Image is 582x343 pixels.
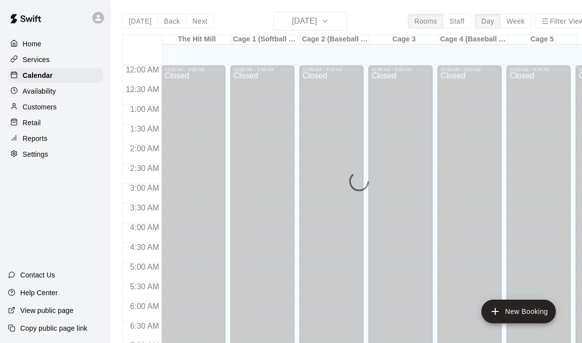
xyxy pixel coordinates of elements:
span: 2:00 AM [128,144,162,153]
div: The Hit Mill [162,35,231,44]
span: 1:00 AM [128,105,162,113]
span: 6:30 AM [128,322,162,330]
p: Services [23,55,50,65]
p: Retail [23,118,41,128]
div: Cage 3 [369,35,438,44]
span: 3:30 AM [128,204,162,212]
span: 12:30 AM [123,85,162,94]
span: 5:30 AM [128,282,162,291]
span: 5:00 AM [128,263,162,271]
a: Calendar [8,68,103,83]
p: Settings [23,149,48,159]
span: 3:00 AM [128,184,162,192]
span: 2:30 AM [128,164,162,172]
span: 6:00 AM [128,302,162,310]
p: Help Center [20,288,58,298]
span: 12:00 AM [123,66,162,74]
button: add [481,300,556,323]
a: Availability [8,84,103,99]
p: Customers [23,102,57,112]
span: 4:30 AM [128,243,162,251]
a: Customers [8,100,103,114]
span: 1:30 AM [128,125,162,133]
p: Contact Us [20,270,55,280]
div: Cage 1 (Softball Pitching Machine) [231,35,300,44]
p: Availability [23,86,56,96]
div: 12:00 AM – 9:00 AM [371,67,430,72]
div: 12:00 AM – 9:00 AM [233,67,291,72]
div: Cage 4 (Baseball Pitching Machine) [438,35,508,44]
a: Reports [8,131,103,146]
div: Cage 5 [508,35,577,44]
a: Home [8,36,103,51]
div: 12:00 AM – 9:00 AM [302,67,361,72]
div: Cage 2 (Baseball Pitching Machine) [300,35,369,44]
p: Copy public page link [20,323,87,333]
div: 12:00 AM – 9:00 AM [509,67,568,72]
span: 4:00 AM [128,223,162,232]
p: Calendar [23,70,53,80]
p: View public page [20,306,73,315]
a: Retail [8,115,103,130]
a: Services [8,52,103,67]
div: 12:00 AM – 9:00 AM [440,67,499,72]
p: Home [23,39,41,49]
a: Settings [8,147,103,162]
p: Reports [23,134,47,143]
div: 12:00 AM – 9:00 AM [164,67,222,72]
